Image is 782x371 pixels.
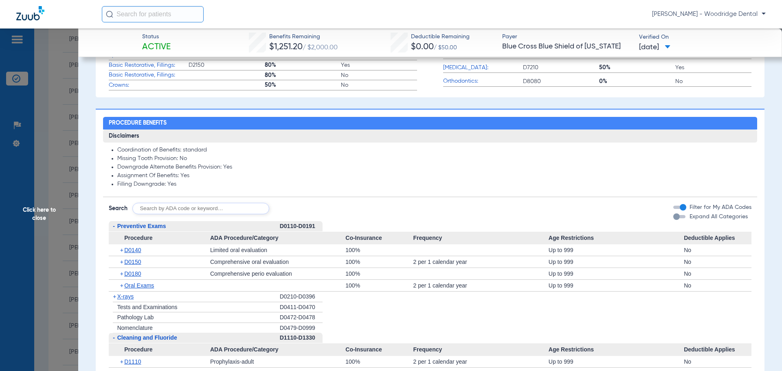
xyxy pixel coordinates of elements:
span: 50% [265,81,341,89]
span: - [113,223,115,229]
div: Up to 999 [549,268,684,279]
div: Prophylaxis-adult [210,356,345,367]
label: Filter for My ADA Codes [688,203,751,212]
span: ADA Procedure/Category [210,343,345,356]
div: 100% [345,280,413,291]
span: Deductible Applies [684,343,751,356]
span: Procedure [109,232,210,245]
span: Age Restrictions [549,343,684,356]
span: Frequency [413,232,548,245]
span: Cleaning and Fluoride [117,334,177,341]
div: No [684,280,751,291]
span: Blue Cross Blue Shield of [US_STATE] [502,42,632,52]
span: No [341,71,417,79]
div: D0479-D0999 [280,323,323,333]
span: + [113,293,116,300]
div: D0472-D0478 [280,312,323,323]
span: Tests and Examinations [117,304,178,310]
span: [DATE] [639,42,670,53]
div: 100% [345,244,413,256]
div: Up to 999 [549,256,684,268]
span: D8080 [523,77,599,86]
span: Status [142,33,171,41]
span: Orthodontics: [443,77,523,86]
span: Deductible Applies [684,232,751,245]
span: Payer [502,33,632,41]
span: + [120,244,125,256]
div: Up to 999 [549,356,684,367]
div: D0411-D0470 [280,302,323,313]
span: Basic Restorative, Fillings: [109,61,189,70]
h3: Disclaimers [103,130,758,143]
div: 100% [345,268,413,279]
span: Basic Restorative, Fillings: [109,71,189,79]
span: / $50.00 [434,45,457,50]
span: D7210 [523,64,599,72]
span: X-rays [117,293,134,300]
li: Missing Tooth Provision: No [117,155,752,162]
span: ADA Procedure/Category [210,232,345,245]
span: + [120,268,125,279]
span: Yes [341,61,417,69]
span: Search [109,204,127,213]
div: No [684,268,751,279]
input: Search by ADA code or keyword… [132,203,269,214]
span: $1,251.20 [269,43,303,51]
div: Up to 999 [549,280,684,291]
li: Coordination of Benefits: standard [117,147,752,154]
div: D0210-D0396 [280,292,323,302]
input: Search for patients [102,6,204,22]
span: Deductible Remaining [411,33,470,41]
span: Procedure [109,343,210,356]
span: - [113,334,115,341]
div: 100% [345,356,413,367]
span: 80% [265,61,341,69]
img: Zuub Logo [16,6,44,20]
div: No [684,356,751,367]
span: Co-Insurance [345,343,413,356]
div: No [684,244,751,256]
span: Crowns: [109,81,189,90]
span: [PERSON_NAME] - Woodridge Dental [652,10,766,18]
div: D1110-D1330 [280,333,323,343]
span: D1110 [124,358,141,365]
div: 2 per 1 calendar year [413,356,548,367]
span: + [120,256,125,268]
span: No [675,77,751,86]
div: D0110-D0191 [280,221,323,232]
span: Expand All Categories [690,214,748,220]
img: Search Icon [106,11,113,18]
div: 100% [345,256,413,268]
li: Downgrade Alternate Benefits Provision: Yes [117,164,752,171]
span: 0% [599,77,675,86]
span: Preventive Exams [117,223,166,229]
div: 2 per 1 calendar year [413,256,548,268]
span: 80% [265,71,341,79]
span: + [120,280,125,291]
span: Frequency [413,343,548,356]
li: Assignment Of Benefits: Yes [117,172,752,180]
span: D0140 [124,247,141,253]
span: Pathology Lab [117,314,154,321]
span: Oral Exams [124,282,154,289]
span: / $2,000.00 [303,44,338,51]
li: Filling Downgrade: Yes [117,181,752,188]
div: Up to 999 [549,244,684,256]
div: Limited oral evaluation [210,244,345,256]
div: 2 per 1 calendar year [413,280,548,291]
span: 50% [599,64,675,72]
span: D0150 [124,259,141,265]
span: D0180 [124,270,141,277]
h2: Procedure Benefits [103,117,758,130]
div: Comprehensive oral evaluation [210,256,345,268]
span: Co-Insurance [345,232,413,245]
span: Age Restrictions [549,232,684,245]
span: $0.00 [411,43,434,51]
span: Nomenclature [117,325,153,331]
span: Yes [675,64,751,72]
span: Benefits Remaining [269,33,338,41]
span: No [341,81,417,89]
span: Active [142,42,171,53]
div: Comprehensive perio evaluation [210,268,345,279]
span: + [120,356,125,367]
